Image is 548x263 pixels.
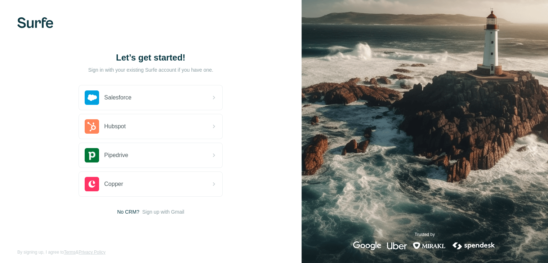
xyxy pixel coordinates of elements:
[85,90,99,105] img: salesforce's logo
[142,208,184,215] button: Sign up with Gmail
[17,17,53,28] img: Surfe's logo
[64,250,76,255] a: Terms
[79,52,223,63] h1: Let’s get started!
[353,241,381,250] img: google's logo
[104,122,126,131] span: Hubspot
[415,231,435,238] p: Trusted by
[85,119,99,134] img: hubspot's logo
[104,180,123,188] span: Copper
[104,151,128,160] span: Pipedrive
[88,66,213,73] p: Sign in with your existing Surfe account if you have one.
[104,93,132,102] span: Salesforce
[451,241,496,250] img: spendesk's logo
[79,250,106,255] a: Privacy Policy
[117,208,139,215] span: No CRM?
[387,241,407,250] img: uber's logo
[17,249,106,255] span: By signing up, I agree to &
[413,241,446,250] img: mirakl's logo
[85,177,99,191] img: copper's logo
[85,148,99,162] img: pipedrive's logo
